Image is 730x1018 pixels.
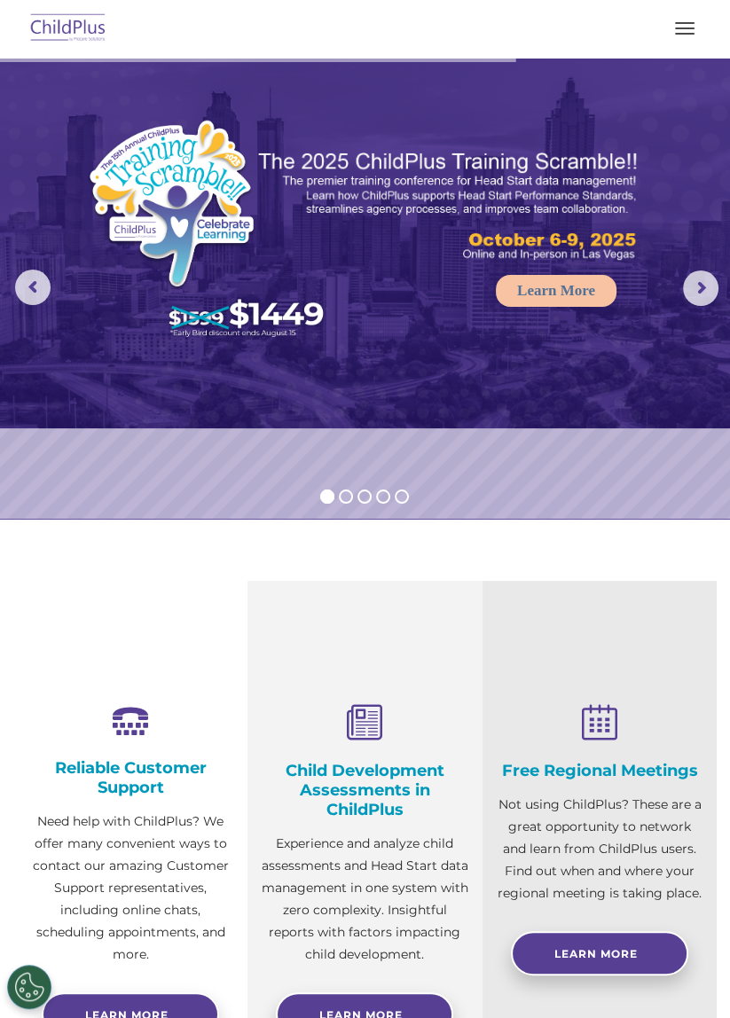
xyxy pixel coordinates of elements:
button: Cookies Settings [7,965,51,1009]
h4: Reliable Customer Support [27,758,234,797]
span: Learn More [554,947,638,960]
p: Need help with ChildPlus? We offer many convenient ways to contact our amazing Customer Support r... [27,810,234,966]
img: ChildPlus by Procare Solutions [27,8,110,50]
a: Learn More [511,931,688,975]
h4: Free Regional Meetings [496,761,703,780]
a: Learn More [496,275,616,307]
p: Not using ChildPlus? These are a great opportunity to network and learn from ChildPlus users. Fin... [496,794,703,904]
h4: Child Development Assessments in ChildPlus [261,761,468,819]
p: Experience and analyze child assessments and Head Start data management in one system with zero c... [261,833,468,966]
